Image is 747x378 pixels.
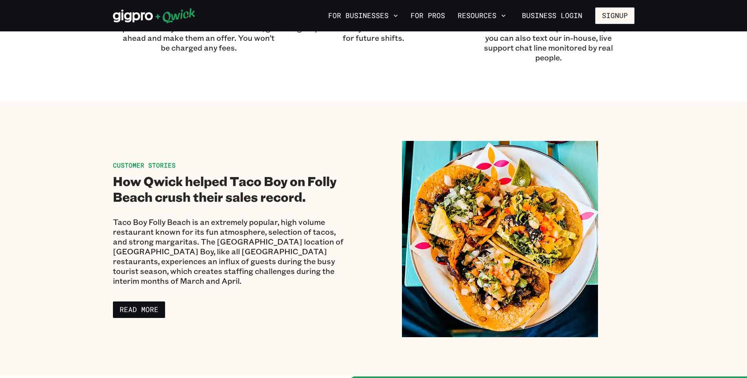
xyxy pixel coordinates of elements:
[325,9,401,22] button: For Businesses
[113,217,345,286] p: Taco Boy Folly Beach is an extremely popular, high volume restaurant known for its fun atmosphere...
[471,13,627,62] p: Not only is every business assigned a dedicated account representative, but you can also text our...
[407,9,448,22] a: For Pros
[454,9,509,22] button: Resources
[595,7,634,24] button: Signup
[121,13,277,53] p: When you inevitably meet a Qwick professional you want to hire full-time, go ahead and make them ...
[402,141,598,337] img: Tacos in restaurant environment
[515,7,589,24] a: Business Login
[113,301,165,318] a: Read more
[113,173,345,205] h2: How Qwick helped Taco Boy on Folly Beach crush their sales record.
[113,161,176,169] span: CUSTOMER STORIES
